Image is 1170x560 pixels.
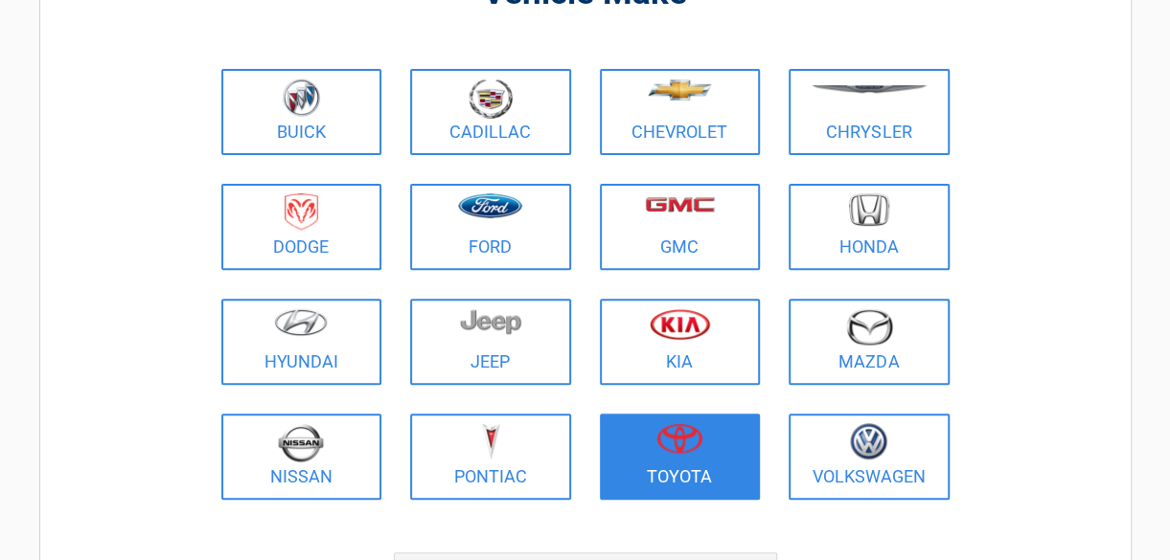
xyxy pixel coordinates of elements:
a: Chrysler [789,69,950,155]
img: honda [849,193,889,227]
img: buick [283,78,320,117]
img: kia [650,308,710,340]
a: Dodge [221,184,382,270]
img: toyota [656,423,702,454]
img: nissan [278,423,324,462]
a: Jeep [410,299,571,385]
a: Mazda [789,299,950,385]
a: Honda [789,184,950,270]
img: mazda [845,308,893,346]
img: ford [458,193,522,218]
img: jeep [460,308,521,335]
a: Ford [410,184,571,270]
img: chrysler [811,85,928,94]
img: dodge [285,193,318,231]
a: Hyundai [221,299,382,385]
a: Buick [221,69,382,155]
img: chevrolet [648,79,712,101]
a: GMC [600,184,761,270]
a: Volkswagen [789,414,950,500]
a: Nissan [221,414,382,500]
a: Pontiac [410,414,571,500]
a: Chevrolet [600,69,761,155]
a: Toyota [600,414,761,500]
img: volkswagen [850,423,887,460]
img: gmc [645,196,715,213]
img: cadillac [469,78,513,119]
img: pontiac [481,423,500,459]
a: Kia [600,299,761,385]
a: Cadillac [410,69,571,155]
img: hyundai [274,308,328,336]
